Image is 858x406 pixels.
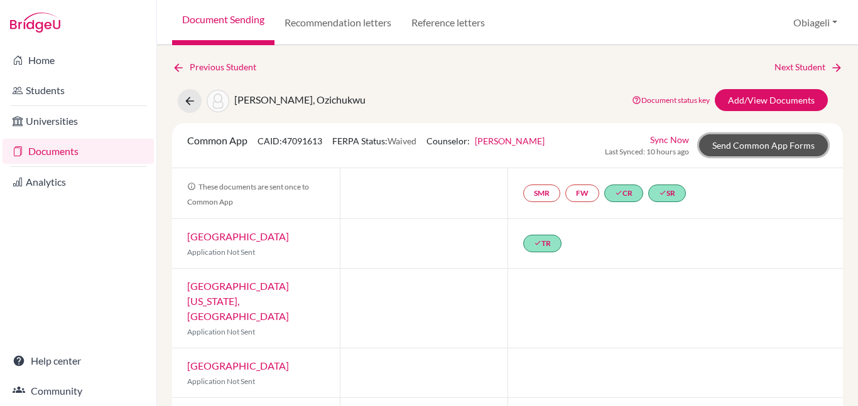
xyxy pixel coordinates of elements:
a: Home [3,48,154,73]
a: [PERSON_NAME] [475,136,545,146]
span: Waived [388,136,416,146]
a: [GEOGRAPHIC_DATA][US_STATE], [GEOGRAPHIC_DATA] [187,280,289,322]
a: doneSR [648,184,686,202]
img: Bridge-U [10,13,60,33]
span: Application Not Sent [187,327,255,336]
span: [PERSON_NAME], Ozichukwu [234,93,366,105]
a: doneTR [523,235,562,252]
a: Universities [3,109,154,134]
a: [GEOGRAPHIC_DATA] [187,230,289,242]
a: Help center [3,348,154,373]
a: SMR [523,184,560,202]
a: Next Student [774,60,843,74]
a: Students [3,78,154,103]
a: Previous Student [172,60,266,74]
a: [GEOGRAPHIC_DATA] [187,360,289,371]
span: Application Not Sent [187,377,255,386]
a: Send Common App Forms [699,134,828,156]
a: FW [565,184,599,202]
i: done [615,189,622,196]
a: Sync Now [650,133,689,146]
span: Common App [187,134,247,146]
i: done [659,189,666,196]
span: CAID: 47091613 [258,136,322,146]
span: Counselor: [426,136,545,146]
span: FERPA Status: [332,136,416,146]
a: Community [3,378,154,403]
i: done [534,239,541,247]
a: Add/View Documents [715,89,828,111]
a: doneCR [604,184,643,202]
span: These documents are sent once to Common App [187,182,309,206]
button: Obiageli [788,11,843,35]
a: Document status key [632,95,710,105]
a: Analytics [3,169,154,195]
a: Documents [3,139,154,164]
span: Application Not Sent [187,247,255,257]
span: Last Synced: 10 hours ago [605,146,689,158]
